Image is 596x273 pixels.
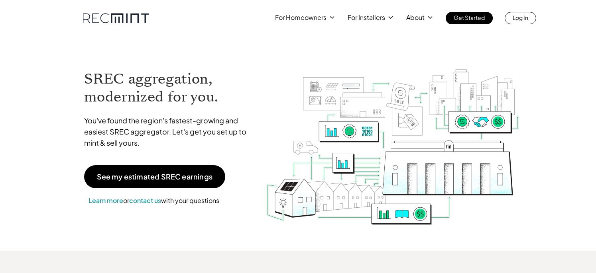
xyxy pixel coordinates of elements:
h1: SREC aggregation, modernized for you. [84,70,254,106]
p: Get Started [454,12,485,23]
p: Log In [513,12,528,23]
p: For Installers [348,12,385,23]
img: RECmint value cycle [266,48,520,227]
p: See my estimated SREC earnings [97,173,212,180]
p: For Homeowners [275,12,327,23]
p: or with your questions [84,195,224,206]
a: Learn more [89,196,123,205]
a: contact us [129,196,161,205]
p: You've found the region's fastest-growing and easiest SREC aggregator. Let's get you set up to mi... [84,115,254,148]
p: About [406,12,425,23]
a: Log In [505,12,536,24]
a: See my estimated SREC earnings [84,165,225,188]
a: Get Started [446,12,493,24]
